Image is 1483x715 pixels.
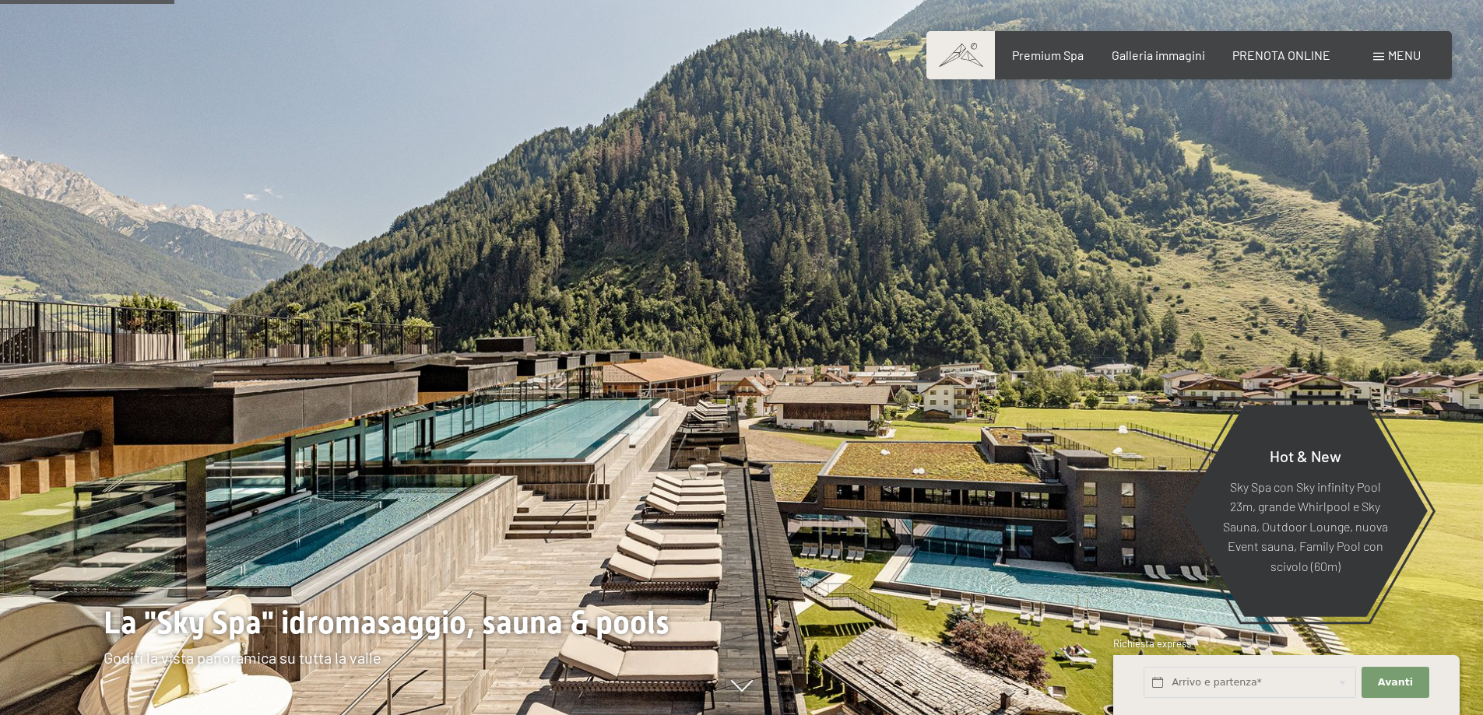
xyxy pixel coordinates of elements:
[1221,476,1390,576] p: Sky Spa con Sky infinity Pool 23m, grande Whirlpool e Sky Sauna, Outdoor Lounge, nuova Event saun...
[1113,637,1191,650] span: Richiesta express
[1112,47,1205,62] a: Galleria immagini
[1270,446,1341,464] span: Hot & New
[1362,667,1429,699] button: Avanti
[1012,47,1084,62] a: Premium Spa
[1182,404,1429,618] a: Hot & New Sky Spa con Sky infinity Pool 23m, grande Whirlpool e Sky Sauna, Outdoor Lounge, nuova ...
[1232,47,1330,62] a: PRENOTA ONLINE
[1378,675,1413,689] span: Avanti
[1388,47,1421,62] span: Menu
